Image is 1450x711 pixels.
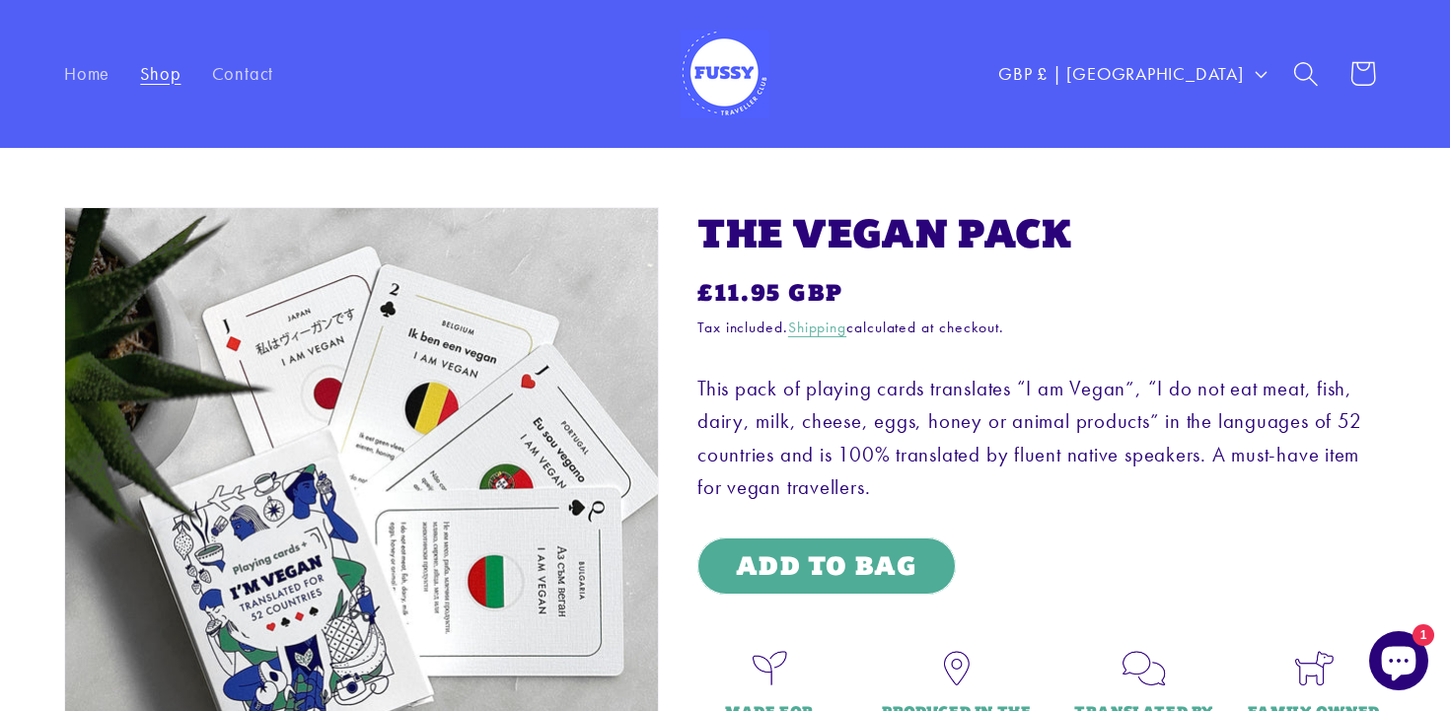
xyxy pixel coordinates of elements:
h1: THE VEGAN PACK [697,207,1386,258]
a: Fussy Traveller Club [671,20,779,128]
a: Shipping [788,318,846,337]
span: Shop [140,63,181,85]
img: pin.png [932,643,981,692]
span: £11.95 GBP [697,277,843,309]
img: Fussy Traveller Club [681,30,769,118]
a: Home [48,47,124,101]
span: Contact [212,63,273,85]
div: This pack of playing cards translates “I am Vegan”, “I do not eat meat, fish, dairy, milk, cheese... [697,373,1386,505]
inbox-online-store-chat: Shopify online store chat [1363,631,1434,695]
img: dog_5e53caa5-9048-4a91-9176-77df1fb3cc7d.png [1289,643,1339,692]
div: Tax included. calculated at checkout. [697,317,1386,340]
button: GBP £ | [GEOGRAPHIC_DATA] [983,49,1278,98]
a: Contact [196,47,289,101]
a: Shop [125,47,196,101]
img: leaf_a5409cda-03ee-4e7a-8342-9faf8d85ac56.png [745,643,794,692]
img: speach.png [1120,643,1169,692]
summary: Search [1278,45,1335,102]
span: GBP £ | [GEOGRAPHIC_DATA] [998,61,1244,86]
button: Add to Bag [697,537,956,596]
span: Home [64,63,109,85]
